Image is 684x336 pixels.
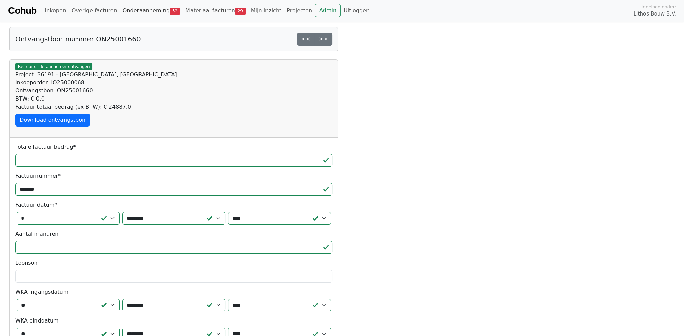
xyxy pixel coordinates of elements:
[58,173,61,179] abbr: required
[341,4,372,18] a: Uitloggen
[8,3,36,19] a: Cohub
[235,8,246,15] span: 29
[42,4,69,18] a: Inkopen
[641,4,676,10] span: Ingelogd onder:
[15,230,58,238] label: Aantal manuren
[170,8,180,15] span: 52
[314,33,332,46] a: >>
[15,71,332,79] div: Project: 36191 - [GEOGRAPHIC_DATA], [GEOGRAPHIC_DATA]
[634,10,676,18] span: Lithos Bouw B.V.
[15,288,68,296] label: WKA ingangsdatum
[15,79,332,87] div: Inkooporder: IO25000068
[55,202,57,208] abbr: required
[73,144,76,150] abbr: required
[15,95,332,103] div: BTW: € 0.0
[15,35,141,43] h5: Ontvangstbon nummer ON25001660
[15,103,332,111] div: Factuur totaal bedrag (ex BTW): € 24887.0
[15,201,57,209] label: Factuur datum
[15,114,90,127] a: Download ontvangstbon
[15,317,59,325] label: WKA einddatum
[15,143,76,151] label: Totale factuur bedrag
[284,4,315,18] a: Projecten
[315,4,341,17] a: Admin
[15,259,40,267] label: Loonsom
[248,4,284,18] a: Mijn inzicht
[297,33,315,46] a: <<
[69,4,120,18] a: Overige facturen
[183,4,248,18] a: Materiaal facturen29
[15,172,61,180] label: Factuurnummer
[120,4,183,18] a: Onderaanneming52
[15,87,332,95] div: Ontvangstbon: ON25001660
[15,63,92,70] span: Factuur onderaannemer ontvangen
